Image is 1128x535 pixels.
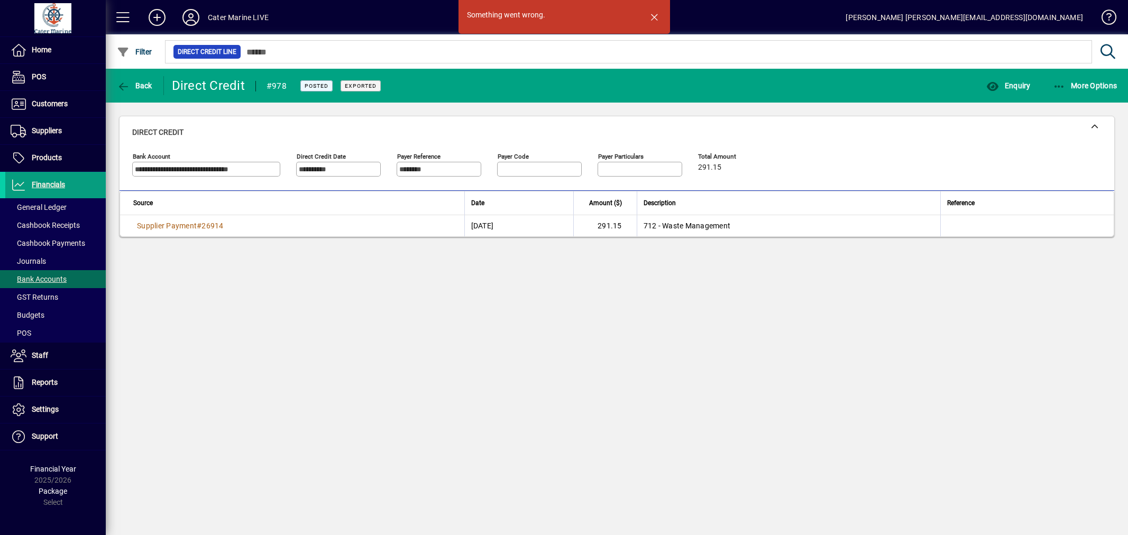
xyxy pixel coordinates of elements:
span: Description [644,197,676,209]
a: Suppliers [5,118,106,144]
button: Profile [174,8,208,27]
div: Direct Credit [172,77,245,94]
span: General Ledger [11,203,67,211]
span: Financials [32,180,65,189]
mat-label: Payer Particulars [598,153,644,160]
a: Reports [5,370,106,396]
a: Customers [5,91,106,117]
span: Customers [32,99,68,108]
span: Cashbook Payments [11,239,85,247]
span: More Options [1053,81,1117,90]
span: Bank Accounts [11,275,67,283]
a: General Ledger [5,198,106,216]
a: Cashbook Receipts [5,216,106,234]
span: Journals [11,257,46,265]
button: Enquiry [984,76,1033,95]
span: Back [117,81,152,90]
div: #978 [267,78,287,95]
a: Products [5,145,106,171]
span: Exported [345,82,377,89]
button: Filter [114,42,155,61]
span: Amount ($) [589,197,622,209]
div: Description [644,197,934,209]
button: More Options [1050,76,1120,95]
a: GST Returns [5,288,106,306]
mat-label: Payer Reference [397,153,441,160]
a: Staff [5,343,106,369]
span: Home [32,45,51,54]
span: Source [133,197,153,209]
a: POS [5,324,106,342]
span: Filter [117,48,152,56]
div: Reference [947,197,1101,209]
span: POS [32,72,46,81]
td: 291.15 [573,215,637,236]
a: Knowledge Base [1094,2,1115,36]
span: Posted [305,82,328,89]
span: Date [471,197,484,209]
button: Add [140,8,174,27]
span: Financial Year [30,465,76,473]
span: Staff [32,351,48,359]
span: Reference [947,197,975,209]
a: Budgets [5,306,106,324]
div: Date [471,197,567,209]
span: POS [11,329,31,337]
a: POS [5,64,106,90]
a: Support [5,423,106,450]
a: Settings [5,396,106,423]
span: Enquiry [986,81,1030,90]
button: Back [114,76,155,95]
mat-label: Direct Credit Date [297,153,346,160]
a: Journals [5,252,106,270]
span: Reports [32,378,58,386]
span: Cashbook Receipts [11,221,80,229]
span: 26914 [201,222,223,230]
span: Budgets [11,311,44,319]
span: GST Returns [11,293,58,301]
div: Amount ($) [580,197,631,209]
div: Source [133,197,458,209]
span: Suppliers [32,126,62,135]
a: Home [5,37,106,63]
span: 291.15 [698,163,721,172]
div: [PERSON_NAME] [PERSON_NAME][EMAIL_ADDRESS][DOMAIN_NAME] [846,9,1083,26]
a: Supplier Payment#26914 [133,220,227,232]
span: Package [39,487,67,495]
a: Cashbook Payments [5,234,106,252]
span: Products [32,153,62,162]
div: Cater Marine LIVE [208,9,269,26]
span: 712 - Waste Management [644,222,731,230]
span: # [197,222,201,230]
app-page-header-button: Back [106,76,164,95]
mat-label: Payer Code [498,153,529,160]
mat-label: Bank Account [133,153,170,160]
a: Bank Accounts [5,270,106,288]
span: Supplier Payment [137,222,197,230]
span: Direct Credit Line [178,47,236,57]
span: Settings [32,405,59,413]
td: [DATE] [464,215,573,236]
span: Total Amount [698,153,762,160]
span: Support [32,432,58,440]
